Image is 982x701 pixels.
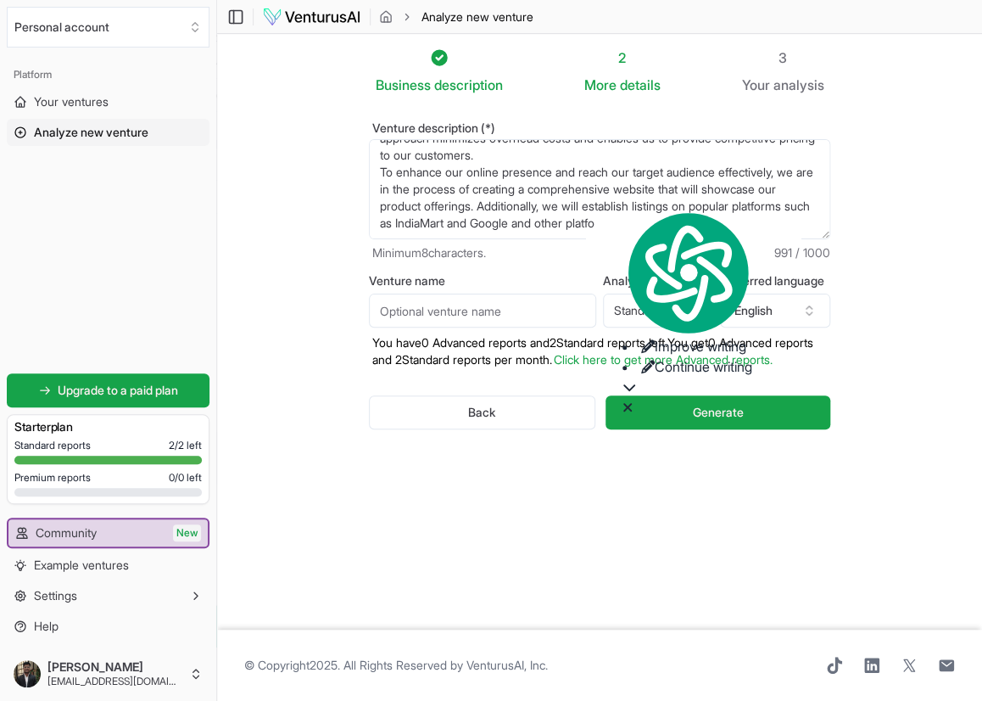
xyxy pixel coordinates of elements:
span: Upgrade to a paid plan [58,382,178,399]
label: Venture description (*) [369,122,830,134]
span: Help [34,618,59,635]
span: Your [742,75,770,95]
span: [PERSON_NAME] [47,659,182,675]
img: logo.svg [622,210,752,336]
span: details [620,76,661,93]
button: Improve writing [641,336,746,356]
span: Analyze new venture [421,8,533,25]
span: New [173,524,201,541]
textarea: Our startup is dedicated to revolutionizing the way hardware materials are sourced and purchased ... [369,139,830,239]
span: 991 / 1000 [774,244,830,261]
div: 2 [584,48,661,68]
span: Premium reports [14,471,91,485]
a: Analyze new venture [7,119,209,146]
span: 2 / 2 left [169,439,202,452]
span: Continue writing [655,358,752,375]
input: Optional venture name [369,294,596,328]
p: You have 0 Advanced reports and 2 Standard reports left. Y ou get 0 Advanced reports and 2 Standa... [369,334,830,368]
button: Select an organization [7,7,209,48]
a: Example ventures [7,552,209,579]
div: 3 [742,48,824,68]
img: logo [262,7,361,27]
span: 0 / 0 left [169,471,202,485]
a: CommunityNew [8,519,208,547]
span: © Copyright 2025 . All Rights Reserved by . [244,657,548,674]
button: English [720,294,830,328]
button: Back [369,395,595,429]
span: More [584,75,617,95]
button: [PERSON_NAME][EMAIL_ADDRESS][DOMAIN_NAME] [7,653,209,694]
label: Preferred language [720,275,830,287]
a: Click here to get more Advanced reports. [554,352,773,367]
span: Your ventures [34,93,109,110]
button: Generate [605,395,830,429]
div: Platform [7,61,209,88]
label: Venture name [369,275,596,287]
span: analysis [773,76,824,93]
a: Upgrade to a paid plan [7,373,209,407]
a: Help [7,613,209,640]
img: ACg8ocJDCLnM-rKEL7Z3-MSt12O3t8yz5j_hO9P9oExnTg9SimM4mhYR=s96-c [14,660,41,687]
span: [EMAIL_ADDRESS][DOMAIN_NAME] [47,675,182,688]
span: Community [36,524,97,541]
span: Settings [34,587,77,604]
span: description [434,76,503,93]
span: Business [376,75,431,95]
span: Improve writing [655,338,746,355]
button: Continue writing [641,356,752,377]
span: Standard reports [14,439,91,452]
span: Minimum 8 characters. [372,244,486,261]
label: Analysis type [603,275,713,287]
span: Analyze new venture [34,124,148,141]
h3: Starter plan [14,418,202,435]
a: VenturusAI, Inc [466,658,545,672]
button: Settings [7,582,209,609]
a: Your ventures [7,88,209,115]
span: Example ventures [34,557,129,574]
nav: breadcrumb [379,8,533,25]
